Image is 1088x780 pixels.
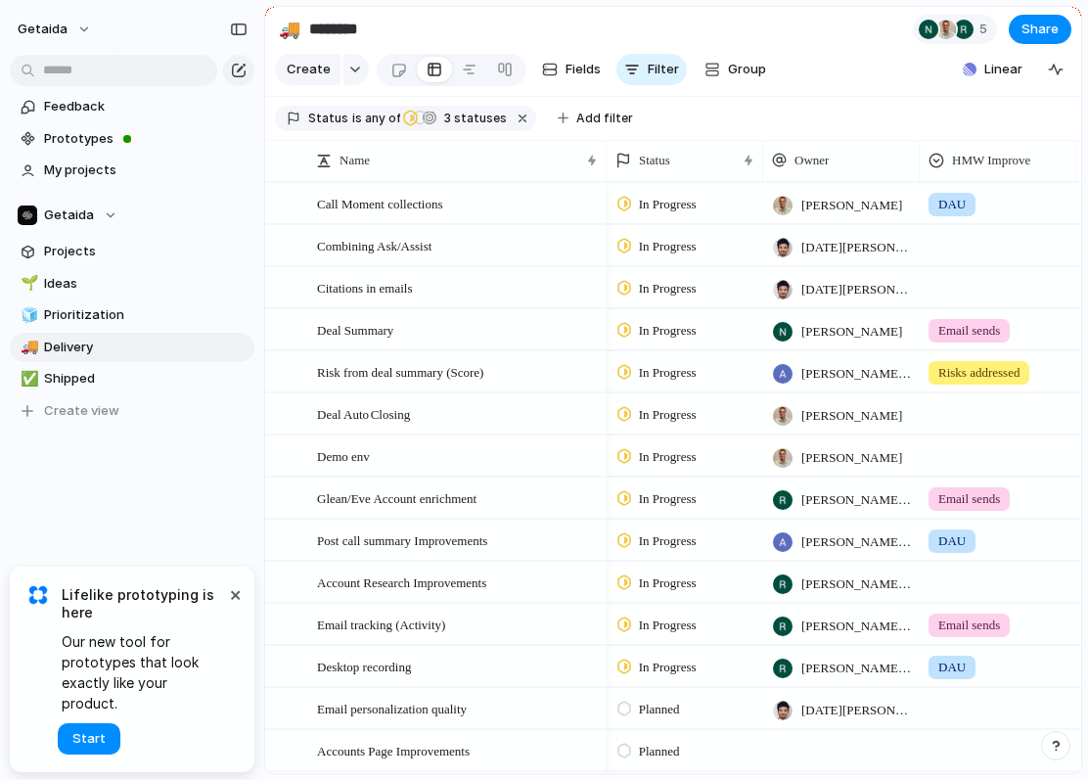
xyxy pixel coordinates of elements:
[639,616,697,635] span: In Progress
[18,274,37,294] button: 🌱
[10,300,254,330] a: 🧊Prioritization
[44,338,248,357] span: Delivery
[728,60,766,79] span: Group
[648,60,679,79] span: Filter
[44,129,248,149] span: Prototypes
[566,60,601,79] span: Fields
[801,322,902,342] span: [PERSON_NAME]
[801,532,911,552] span: [PERSON_NAME] Sarma
[72,729,106,749] span: Start
[317,739,470,761] span: Accounts Page Improvements
[616,54,687,85] button: Filter
[534,54,609,85] button: Fields
[62,586,225,621] span: Lifelike prototyping is here
[938,363,1020,383] span: Risks addressed
[639,195,697,214] span: In Progress
[639,489,697,509] span: In Progress
[938,658,966,677] span: DAU
[10,396,254,426] button: Create view
[62,631,225,713] span: Our new tool for prototypes that look exactly like your product.
[576,110,633,127] span: Add filter
[340,151,370,170] span: Name
[317,444,370,467] span: Demo env
[317,402,410,425] span: Deal Auto Closing
[317,234,431,256] span: Combining Ask/Assist
[317,318,393,341] span: Deal Summary
[639,405,697,425] span: In Progress
[801,406,902,426] span: [PERSON_NAME]
[801,490,911,510] span: [PERSON_NAME] [PERSON_NAME]
[402,108,511,129] button: 3 statuses
[317,613,445,635] span: Email tracking (Activity)
[44,369,248,389] span: Shipped
[317,192,443,214] span: Call Moment collections
[44,161,248,180] span: My projects
[18,338,37,357] button: 🚚
[938,489,1000,509] span: Email sends
[1021,20,1059,39] span: Share
[317,276,413,298] span: Citations in emails
[1009,15,1071,44] button: Share
[801,659,911,678] span: [PERSON_NAME] [PERSON_NAME]
[984,60,1022,79] span: Linear
[938,616,1000,635] span: Email sends
[10,92,254,121] a: Feedback
[10,237,254,266] a: Projects
[438,110,507,127] span: statuses
[794,151,829,170] span: Owner
[21,304,34,327] div: 🧊
[362,110,400,127] span: any of
[695,54,776,85] button: Group
[10,364,254,393] a: ✅Shipped
[21,368,34,390] div: ✅
[274,14,305,45] button: 🚚
[348,108,404,129] button: isany of
[801,701,911,720] span: [DATE][PERSON_NAME]
[10,333,254,362] a: 🚚Delivery
[639,700,680,719] span: Planned
[438,111,454,125] span: 3
[546,105,645,132] button: Add filter
[317,528,487,551] span: Post call summary Improvements
[44,274,248,294] span: Ideas
[223,582,247,606] button: Dismiss
[58,723,120,755] button: Start
[10,201,254,230] button: Getaida
[352,110,362,127] span: is
[801,617,911,636] span: [PERSON_NAME] [PERSON_NAME]
[18,369,37,389] button: ✅
[317,655,411,677] span: Desktop recording
[979,20,993,39] span: 5
[279,16,300,42] div: 🚚
[938,195,966,214] span: DAU
[801,574,911,594] span: [PERSON_NAME] [PERSON_NAME]
[938,321,1000,341] span: Email sends
[44,206,94,225] span: Getaida
[952,151,1030,170] span: HMW Improve
[801,196,902,215] span: [PERSON_NAME]
[9,14,102,45] button: getaida
[44,305,248,325] span: Prioritization
[639,279,697,298] span: In Progress
[287,60,331,79] span: Create
[955,55,1030,84] button: Linear
[44,401,119,421] span: Create view
[639,531,697,551] span: In Progress
[639,447,697,467] span: In Progress
[317,486,476,509] span: Glean/Eve Account enrichment
[801,448,902,468] span: [PERSON_NAME]
[801,364,911,384] span: [PERSON_NAME] Sarma
[44,242,248,261] span: Projects
[639,321,697,341] span: In Progress
[639,574,697,593] span: In Progress
[639,363,697,383] span: In Progress
[317,571,486,593] span: Account Research Improvements
[18,305,37,325] button: 🧊
[639,658,697,677] span: In Progress
[275,54,340,85] button: Create
[10,269,254,298] a: 🌱Ideas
